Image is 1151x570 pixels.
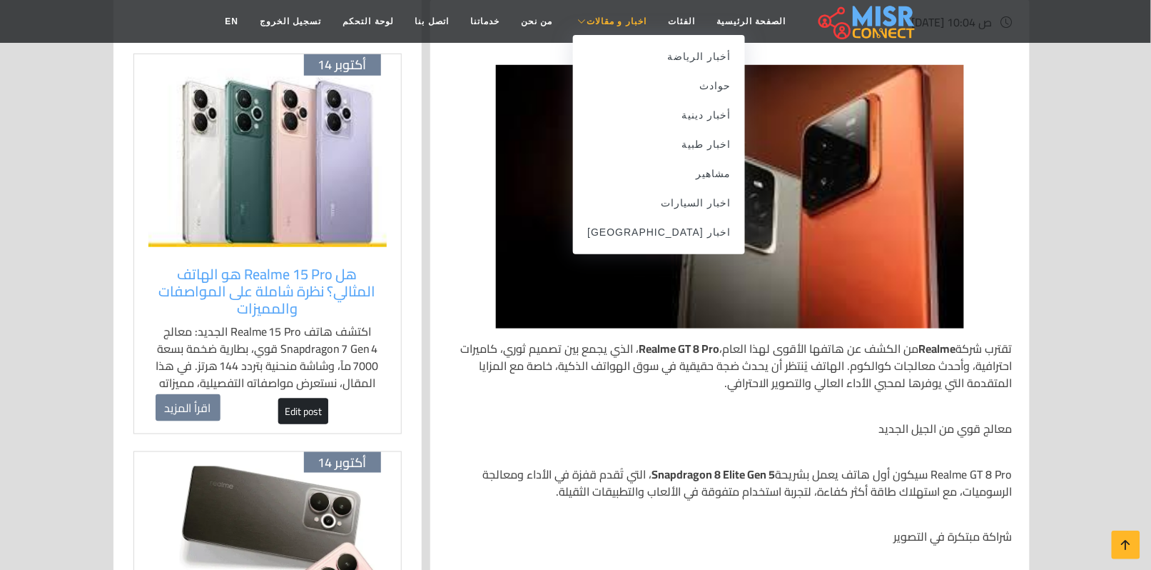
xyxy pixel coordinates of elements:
span: أكتوبر 14 [318,455,367,471]
a: EN [214,8,249,35]
a: خدماتنا [460,8,510,35]
a: مشاهير [573,159,745,189]
strong: Realme GT 8 Pro [639,338,720,359]
a: اخبار [GEOGRAPHIC_DATA] [573,218,745,247]
p: اكتشف هاتف Realme 15 Pro الجديد: معالج Snapdragon 7 Gen 4 قوي، بطارية ضخمة بسعة 7000 مآ، وشاشة من... [156,323,380,409]
a: اقرأ المزيد [156,394,220,421]
a: من نحن [510,8,563,35]
p: تقترب شركة من الكشف عن هاتفها الأقوى لهذا العام، ، الذي يجمع بين تصميم ثوري، كاميرات احترافية، وأ... [447,340,1013,391]
a: اتصل بنا [405,8,460,35]
a: تسجيل الخروج [249,8,332,35]
p: معالج قوي من الجيل الجديد [447,420,1013,437]
p: شراكة مبتكرة في التصوير [447,529,1013,546]
strong: Realme [919,338,956,359]
span: أكتوبر 14 [318,57,367,73]
p: Realme GT 8 Pro سيكون أول هاتف يعمل بشريحة ، التي تُقدم قفزة في الأداء ومعالجة الرسوميات، مع استه... [447,466,1013,500]
strong: Snapdragon 8 Elite Gen 5 [652,464,776,485]
img: هاتف Realme GT 8 Pro بتصميم مبتكر وكاميرا بيريسكوب بدقة 200 ميجابكسل [496,65,964,329]
img: صورة هاتف Realme 15 Pro — الجهة الخلفية مع الكاميرات ولمسة التصميم [148,69,387,247]
a: اخبار طبية [573,130,745,159]
a: اخبار السيارات [573,189,745,218]
a: لوحة التحكم [332,8,404,35]
span: اخبار و مقالات [587,15,647,28]
a: اخبار و مقالات [563,8,657,35]
a: حوادث [573,71,745,101]
a: الفئات [657,8,706,35]
a: Edit post [278,399,328,424]
a: الصفحة الرئيسية [706,8,796,35]
a: أخبار دينية [573,101,745,130]
a: أخبار الرياضة [573,42,745,71]
a: هل Realme 15 Pro هو الهاتف المثالي؟ نظرة شاملة على المواصفات والمميزات [156,266,380,317]
img: main.misr_connect [818,4,914,39]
